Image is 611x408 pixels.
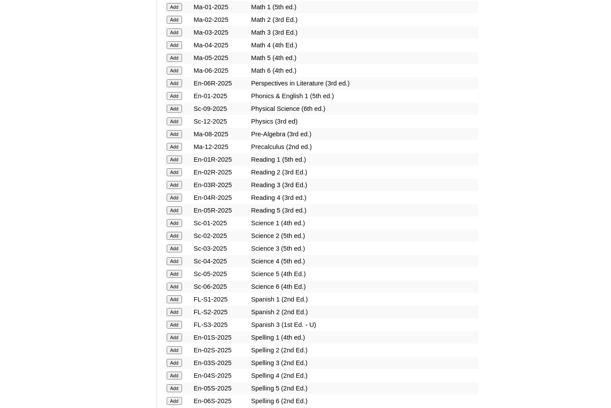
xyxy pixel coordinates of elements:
input: Add [167,346,182,354]
td: Science 3 (5th ed.) [250,242,478,255]
input: Add [167,181,182,189]
input: Add [167,372,182,380]
input: Add [167,117,182,125]
td: En-06S-2025 [193,395,250,407]
td: Physical Science (6th ed.) [250,103,478,115]
td: Science 5 (4th Ed.) [250,268,478,280]
td: Sc-06-2025 [193,280,250,293]
td: Reading 4 (3rd ed.) [250,192,478,204]
td: Science 4 (5th ed.) [250,255,478,267]
td: En-06R-2025 [193,77,250,89]
td: Ma-05-2025 [193,52,250,64]
td: En-04S-2025 [193,369,250,382]
td: Spanish 3 (1st Ed. - U) [250,319,478,331]
td: Spelling 4 (2nd Ed.) [250,369,478,382]
td: Math 1 (5th ed.) [250,1,478,13]
td: Spelling 2 (2nd Ed.) [250,344,478,356]
td: Spanish 1 (2nd Ed.) [250,293,478,305]
input: Add [167,92,182,100]
input: Add [167,41,182,49]
td: Ma-01-2025 [193,1,250,13]
td: En-05R-2025 [193,204,250,216]
input: Add [167,168,182,176]
td: En-03S-2025 [193,357,250,369]
td: En-02R-2025 [193,166,250,178]
input: Add [167,28,182,36]
input: Add [167,359,182,367]
td: Reading 5 (3rd ed.) [250,204,478,216]
td: Spelling 1 (4th ed.) [250,331,478,344]
td: Spelling 3 (2nd Ed.) [250,357,478,369]
td: Math 6 (4th ed.) [250,64,478,77]
td: Spanish 2 (2nd Ed.) [250,306,478,318]
input: Add [167,219,182,227]
td: Sc-03-2025 [193,242,250,255]
td: Ma-12-2025 [193,141,250,153]
td: Math 3 (3rd Ed.) [250,26,478,39]
td: En-01S-2025 [193,331,250,344]
td: Reading 2 (3rd Ed.) [250,166,478,178]
input: Add [167,232,182,240]
td: Science 6 (4th Ed.) [250,280,478,293]
input: Add [167,3,182,11]
input: Add [167,67,182,75]
input: Add [167,16,182,24]
input: Add [167,130,182,138]
input: Add [167,143,182,151]
td: Pre-Algebra (3rd ed.) [250,128,478,140]
td: En-04R-2025 [193,192,250,204]
td: Science 2 (5th ed.) [250,230,478,242]
td: Sc-09-2025 [193,103,250,115]
td: En-02S-2025 [193,344,250,356]
td: Ma-08-2025 [193,128,250,140]
td: Sc-12-2025 [193,115,250,128]
input: Add [167,283,182,291]
td: Spelling 6 (2nd Ed.) [250,395,478,407]
td: Math 2 (3rd Ed.) [250,14,478,26]
td: En-01-2025 [193,90,250,102]
input: Add [167,156,182,163]
input: Add [167,270,182,278]
td: Reading 1 (5th ed.) [250,153,478,166]
td: FL-S3-2025 [193,319,250,331]
td: Sc-02-2025 [193,230,250,242]
input: Add [167,194,182,202]
td: Science 1 (4th ed.) [250,217,478,229]
input: Add [167,384,182,392]
td: Sc-05-2025 [193,268,250,280]
input: Add [167,206,182,214]
td: FL-S1-2025 [193,293,250,305]
td: Phonics & English 1 (5th ed.) [250,90,478,102]
td: Sc-04-2025 [193,255,250,267]
td: En-03R-2025 [193,179,250,191]
td: Sc-01-2025 [193,217,250,229]
td: Reading 3 (3rd Ed.) [250,179,478,191]
td: En-05S-2025 [193,382,250,394]
td: Ma-02-2025 [193,14,250,26]
td: Math 4 (4th Ed.) [250,39,478,51]
td: FL-S2-2025 [193,306,250,318]
input: Add [167,245,182,252]
input: Add [167,257,182,265]
input: Add [167,397,182,405]
input: Add [167,79,182,87]
input: Add [167,333,182,341]
td: Math 5 (4th ed.) [250,52,478,64]
td: En-01R-2025 [193,153,250,166]
td: Ma-06-2025 [193,64,250,77]
td: Ma-04-2025 [193,39,250,51]
td: Physics (3rd ed) [250,115,478,128]
td: Perspectives in Literature (3rd ed.) [250,77,478,89]
td: Spelling 5 (2nd Ed.) [250,382,478,394]
input: Add [167,308,182,316]
input: Add [167,105,182,113]
input: Add [167,54,182,62]
td: Precalculus (2nd ed.) [250,141,478,153]
input: Add [167,321,182,329]
input: Add [167,295,182,303]
td: Ma-03-2025 [193,26,250,39]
